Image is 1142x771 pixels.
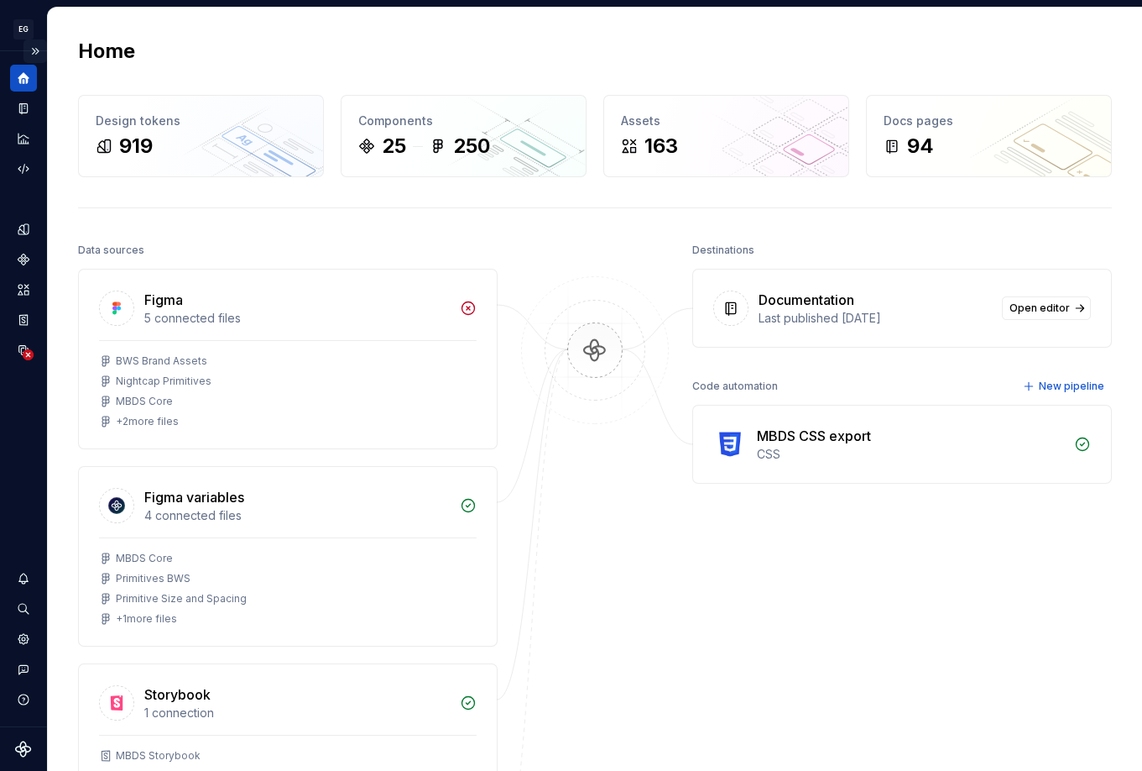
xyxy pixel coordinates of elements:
div: 919 [119,133,153,160]
div: Primitive Size and Spacing [116,592,247,606]
a: Open editor [1002,296,1091,320]
div: MBDS Core [116,395,173,408]
div: MBDS Core [116,552,173,565]
div: + 1 more files [116,612,177,626]
div: + 2 more files [116,415,179,428]
div: Data sources [78,239,144,262]
span: Open editor [1009,302,1070,315]
div: Figma variables [144,487,244,507]
div: 4 connected files [144,507,450,524]
div: MBDS CSS export [757,426,871,446]
div: 25 [382,133,406,160]
div: 94 [907,133,934,160]
div: Storybook [144,684,211,705]
div: Figma [144,290,183,310]
h2: Home [78,38,135,65]
div: Code automation [692,375,778,398]
a: Figma variables4 connected filesMBDS CorePrimitives BWSPrimitive Size and Spacing+1more files [78,466,498,647]
a: Assets163 [603,95,849,177]
a: Analytics [10,125,37,152]
div: Assets [621,113,832,129]
a: Code automation [10,155,37,182]
div: CSS [757,446,1064,463]
button: Notifications [10,565,37,592]
div: Documentation [759,290,854,310]
div: MBDS Storybook [116,749,201,763]
div: Design tokens [96,113,306,129]
span: New pipeline [1039,380,1104,393]
div: 5 connected files [144,310,450,327]
div: Components [358,113,569,129]
a: Docs pages94 [866,95,1112,177]
div: Nightcap Primitives [116,375,211,388]
a: Assets [10,276,37,303]
div: Last published [DATE] [759,310,992,327]
div: Docs pages [884,113,1094,129]
div: BWS Brand Assets [116,354,207,368]
button: Search ⌘K [10,595,37,622]
div: Destinations [692,239,754,262]
a: Documentation [10,95,37,122]
div: 163 [644,133,678,160]
a: Storybook stories [10,307,37,333]
svg: Supernova Logo [15,741,32,758]
a: Settings [10,626,37,653]
a: Components25250 [341,95,587,177]
a: Data sources [10,337,37,364]
div: 250 [453,133,490,160]
button: Expand sidebar [23,39,47,63]
a: Home [10,65,37,92]
a: Design tokens [10,216,37,243]
div: Primitives BWS [116,572,190,585]
a: Figma5 connected filesBWS Brand AssetsNightcap PrimitivesMBDS Core+2more files [78,269,498,449]
button: Contact support [10,656,37,683]
div: EG [13,19,34,39]
div: 1 connection [144,705,450,721]
button: EG [3,11,44,47]
button: New pipeline [1018,375,1112,398]
a: Components [10,246,37,273]
a: Design tokens919 [78,95,324,177]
